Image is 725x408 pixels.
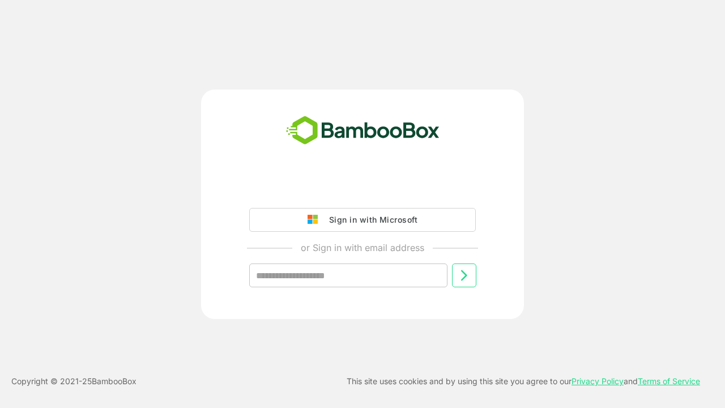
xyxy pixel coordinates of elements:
img: google [308,215,323,225]
div: Sign in with Microsoft [323,212,417,227]
button: Sign in with Microsoft [249,208,476,232]
p: or Sign in with email address [301,241,424,254]
img: bamboobox [280,112,446,150]
p: This site uses cookies and by using this site you agree to our and [347,375,700,388]
a: Privacy Policy [572,376,624,386]
p: Copyright © 2021- 25 BambooBox [11,375,137,388]
a: Terms of Service [638,376,700,386]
